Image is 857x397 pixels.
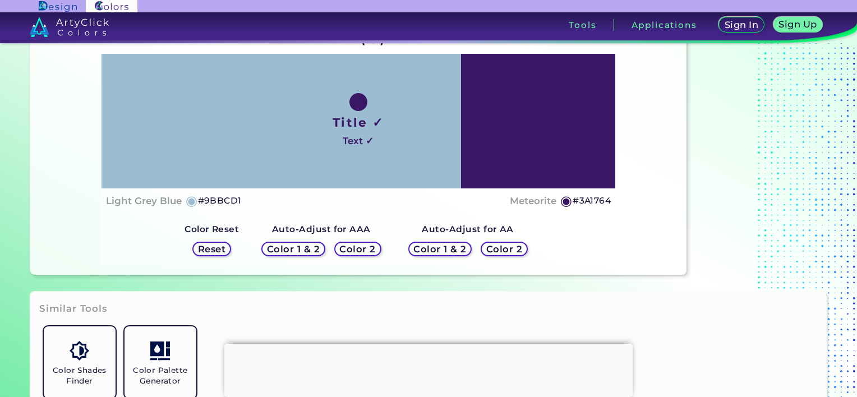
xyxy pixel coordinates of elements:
h5: Sign Up [781,20,815,29]
h5: Color 1 & 2 [270,244,317,253]
h3: Tools [569,21,596,29]
h5: ◉ [186,194,198,207]
h4: Text ✓ [343,133,374,149]
h5: Color 1 & 2 [416,244,464,253]
h5: Reset [199,244,224,253]
h5: Color 2 [342,244,374,253]
h5: #3A1764 [573,193,611,208]
h5: ◉ [560,194,573,207]
a: Sign Up [776,18,820,32]
h5: Sign In [726,21,757,29]
h4: Meteorite [510,193,556,209]
img: icon_color_shades.svg [70,341,89,361]
img: ArtyClick Design logo [39,1,76,12]
strong: Auto-Adjust for AAA [272,224,371,234]
h5: Color Shades Finder [48,365,111,386]
a: Sign In [721,18,762,32]
img: icon_col_pal_col.svg [150,341,170,361]
h4: Light Grey Blue [106,193,182,209]
h3: Applications [632,21,697,29]
strong: Color Reset [185,224,239,234]
strong: Auto-Adjust for AA [422,224,513,234]
img: logo_artyclick_colors_white.svg [30,17,109,37]
h5: Color Palette Generator [129,365,192,386]
h5: #9BBCD1 [198,193,242,208]
h1: Title ✓ [333,114,384,131]
h5: Color 2 [488,244,520,253]
iframe: Advertisement [224,344,633,394]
